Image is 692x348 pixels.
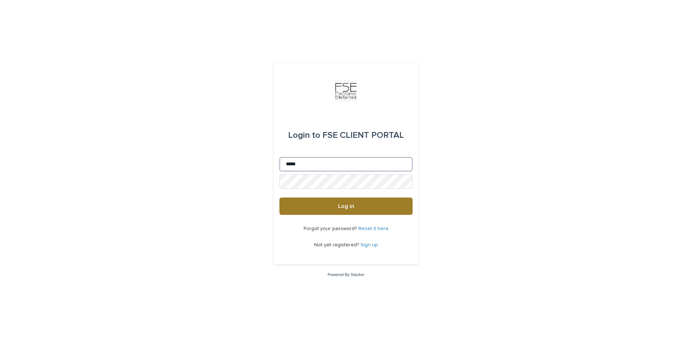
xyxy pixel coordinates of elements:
[358,226,389,231] a: Reset it here
[288,131,320,140] span: Login to
[335,80,357,102] img: Km9EesSdRbS9ajqhBzyo
[314,242,360,247] span: Not yet registered?
[328,272,364,277] a: Powered By Stacker
[338,203,354,209] span: Log in
[304,226,358,231] span: Forgot your password?
[360,242,378,247] a: Sign up
[288,125,404,145] div: FSE CLIENT PORTAL
[279,198,413,215] button: Log in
